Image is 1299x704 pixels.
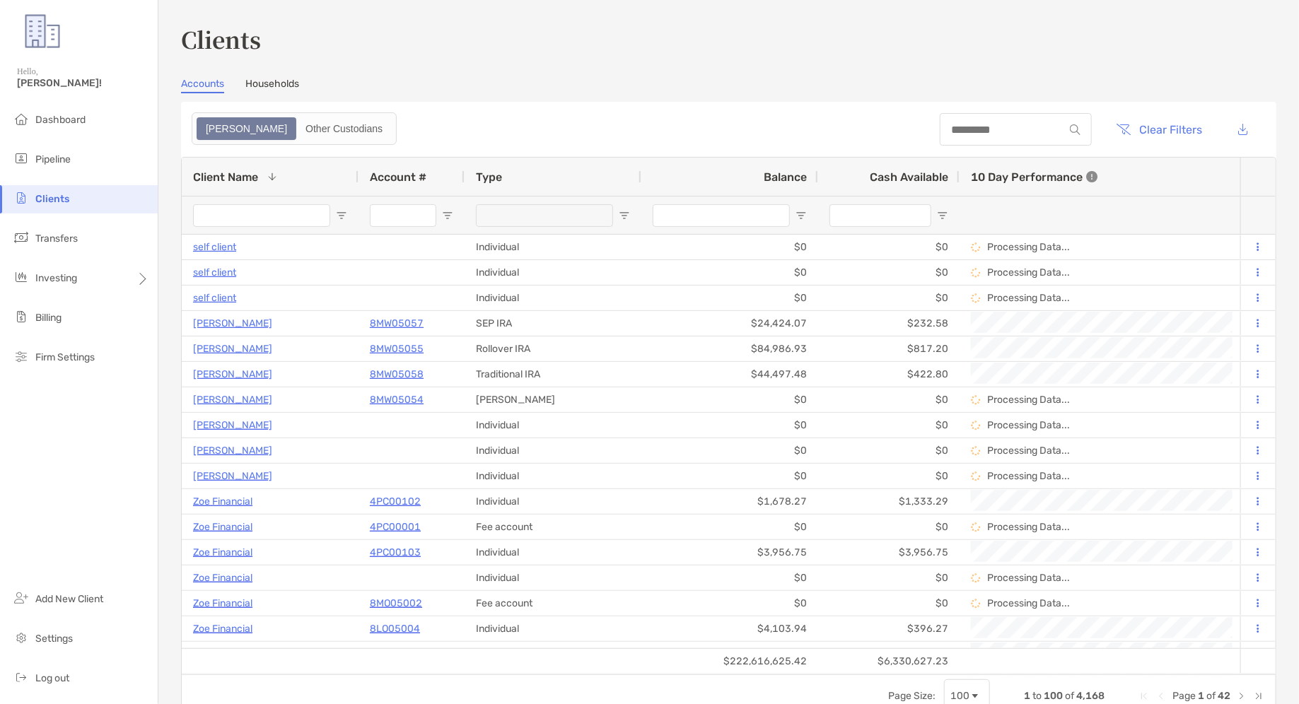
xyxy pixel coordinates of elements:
[818,591,960,616] div: $0
[987,292,1070,304] p: Processing Data...
[971,268,981,278] img: Processing Data icon
[370,620,420,638] a: 8LO05004
[13,308,30,325] img: billing icon
[818,616,960,641] div: $396.27
[818,649,960,674] div: $6,330,627.23
[35,672,69,684] span: Log out
[971,242,981,252] img: Processing Data icon
[987,241,1070,253] p: Processing Data...
[971,421,981,430] img: Processing Data icon
[641,515,818,539] div: $0
[370,645,420,663] a: 8LO05000
[796,210,807,221] button: Open Filter Menu
[987,521,1070,533] p: Processing Data...
[641,438,818,463] div: $0
[465,591,641,616] div: Fee account
[193,645,252,663] a: Zoe Financial
[370,340,424,358] a: 8MW05055
[641,311,818,336] div: $24,424.07
[193,620,252,638] a: Zoe Financial
[465,387,641,412] div: [PERSON_NAME]
[818,336,960,361] div: $817.20
[198,119,295,139] div: Zoe
[465,311,641,336] div: SEP IRA
[465,616,641,641] div: Individual
[818,387,960,412] div: $0
[193,569,252,587] p: Zoe Financial
[1155,691,1167,702] div: Previous Page
[465,362,641,387] div: Traditional IRA
[193,170,258,184] span: Client Name
[193,544,252,561] p: Zoe Financial
[13,110,30,127] img: dashboard icon
[971,446,981,456] img: Processing Data icon
[641,362,818,387] div: $44,497.48
[1138,691,1150,702] div: First Page
[17,77,149,89] span: [PERSON_NAME]!
[987,266,1070,278] p: Processing Data...
[829,204,931,227] input: Cash Available Filter Input
[370,518,421,536] a: 4PC00001
[641,387,818,412] div: $0
[370,204,436,227] input: Account # Filter Input
[370,594,422,612] a: 8MO05002
[193,467,272,485] a: [PERSON_NAME]
[193,264,236,281] a: self client
[35,114,86,126] span: Dashboard
[818,540,960,565] div: $3,956.75
[818,642,960,667] div: $44,950.74
[13,348,30,365] img: firm-settings icon
[987,394,1070,406] p: Processing Data...
[870,170,948,184] span: Cash Available
[987,597,1070,609] p: Processing Data...
[971,395,981,405] img: Processing Data icon
[818,464,960,488] div: $0
[193,416,272,434] a: [PERSON_NAME]
[465,260,641,285] div: Individual
[818,413,960,438] div: $0
[193,518,252,536] a: Zoe Financial
[1070,124,1080,135] img: input icon
[193,340,272,358] a: [PERSON_NAME]
[1024,690,1030,702] span: 1
[987,470,1070,482] p: Processing Data...
[193,442,272,459] a: [PERSON_NAME]
[818,311,960,336] div: $232.58
[818,260,960,285] div: $0
[193,365,272,383] a: [PERSON_NAME]
[35,593,103,605] span: Add New Client
[818,362,960,387] div: $422.80
[641,235,818,259] div: $0
[1236,691,1247,702] div: Next Page
[17,6,68,57] img: Zoe Logo
[888,690,936,702] div: Page Size:
[641,616,818,641] div: $4,103.94
[818,286,960,310] div: $0
[370,493,421,510] a: 4PC00102
[193,238,236,256] a: self client
[13,669,30,686] img: logout icon
[13,629,30,646] img: settings icon
[465,515,641,539] div: Fee account
[971,522,981,532] img: Processing Data icon
[193,594,252,612] a: Zoe Financial
[641,565,818,590] div: $0
[442,210,453,221] button: Open Filter Menu
[641,336,818,361] div: $84,986.93
[818,235,960,259] div: $0
[465,336,641,361] div: Rollover IRA
[818,489,960,514] div: $1,333.29
[1253,691,1264,702] div: Last Page
[641,260,818,285] div: $0
[1206,690,1216,702] span: of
